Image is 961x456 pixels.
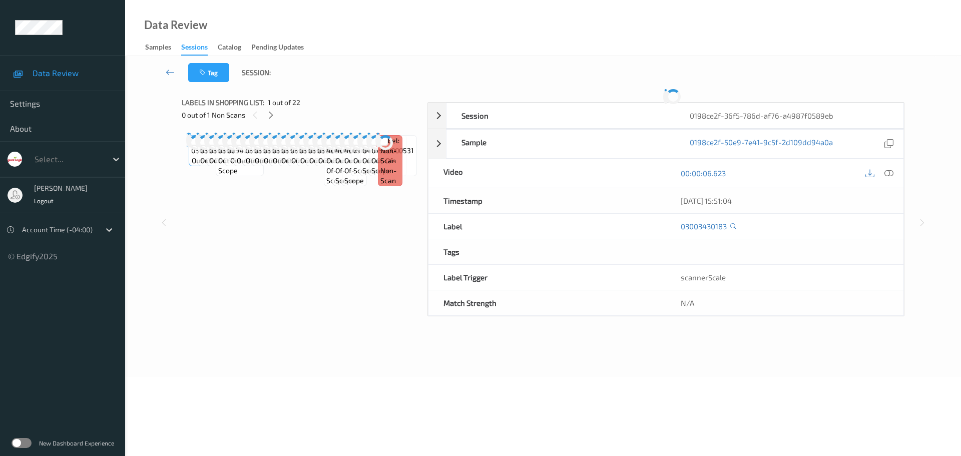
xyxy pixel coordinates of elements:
div: Data Review [144,20,207,30]
span: out-of-scope [218,156,261,176]
div: Match Strength [428,290,666,315]
span: out-of-scope [255,156,298,166]
div: Sample0198ce2f-50e9-7e41-9c5f-2d109dd94a0a [428,129,904,159]
span: Labels in shopping list: [182,98,264,108]
div: Samples [145,42,171,55]
span: out-of-scope [318,156,362,166]
span: out-of-scope [300,156,344,166]
div: Video [428,159,666,188]
span: out-of-scope [371,156,414,176]
span: out-of-scope [362,156,404,176]
button: Tag [188,63,229,82]
a: Catalog [218,41,251,55]
div: Session [446,103,675,128]
div: Sessions [181,42,208,56]
span: out-of-scope [209,156,253,166]
div: N/A [666,290,903,315]
div: [DATE] 15:51:04 [681,196,888,206]
a: 0198ce2f-50e9-7e41-9c5f-2d109dd94a0a [690,137,833,151]
span: out-of-scope [335,156,355,186]
span: out-of-scope [309,156,353,166]
div: 0 out of 1 Non Scans [182,109,420,121]
div: scannerScale [666,265,903,290]
span: out-of-scope [237,156,280,166]
div: Timestamp [428,188,666,213]
a: Samples [145,41,181,55]
div: Tags [428,239,666,264]
span: out-of-scope [246,156,289,166]
div: Label Trigger [428,265,666,290]
span: out-of-scope [344,156,364,186]
a: Sessions [181,41,218,56]
span: out-of-scope [192,156,235,166]
div: Label [428,214,666,239]
span: out-of-scope [264,156,307,166]
div: Catalog [218,42,241,55]
div: 0198ce2f-36f5-786d-af76-a4987f0589eb [675,103,903,128]
span: out-of-scope [353,156,395,176]
span: non-scan [380,166,399,186]
span: 1 out of 22 [268,98,300,108]
span: Label: Non-Scan [380,136,399,166]
span: out-of-scope [230,156,274,166]
span: out-of-scope [200,156,244,166]
span: out-of-scope [326,156,346,186]
div: Session0198ce2f-36f5-786d-af76-a4987f0589eb [428,103,904,129]
div: Sample [446,130,675,158]
span: Session: [242,68,271,78]
span: out-of-scope [291,156,335,166]
a: Pending Updates [251,41,314,55]
span: out-of-scope [281,156,325,166]
span: out-of-scope [273,156,316,166]
a: 03003430183 [681,221,727,231]
a: 00:00:06.623 [681,168,726,178]
div: Pending Updates [251,42,304,55]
